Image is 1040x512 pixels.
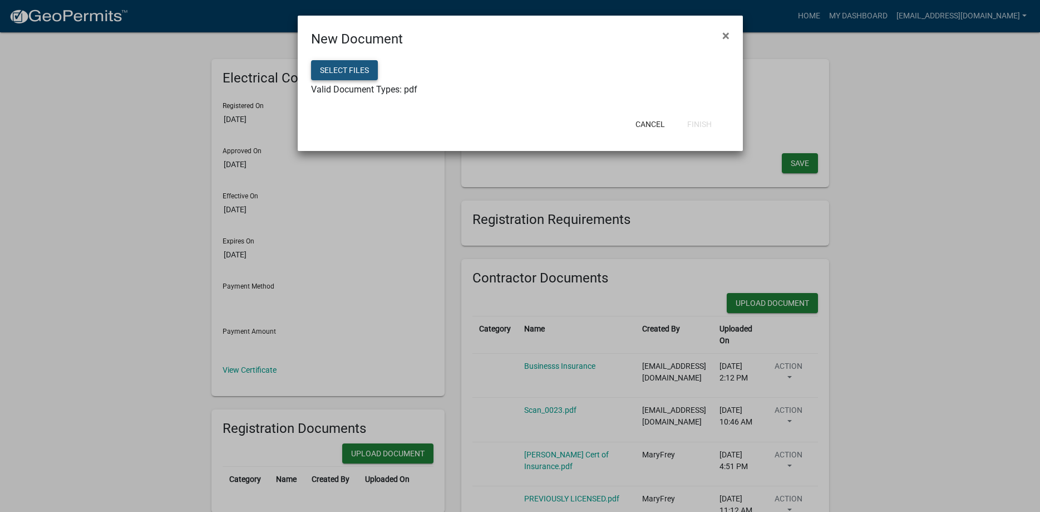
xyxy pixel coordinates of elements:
[311,60,378,80] button: Select files
[678,114,721,134] button: Finish
[722,28,730,43] span: ×
[311,29,403,49] h4: New Document
[627,114,674,134] button: Cancel
[713,20,738,51] button: Close
[311,84,417,95] span: Valid Document Types: pdf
